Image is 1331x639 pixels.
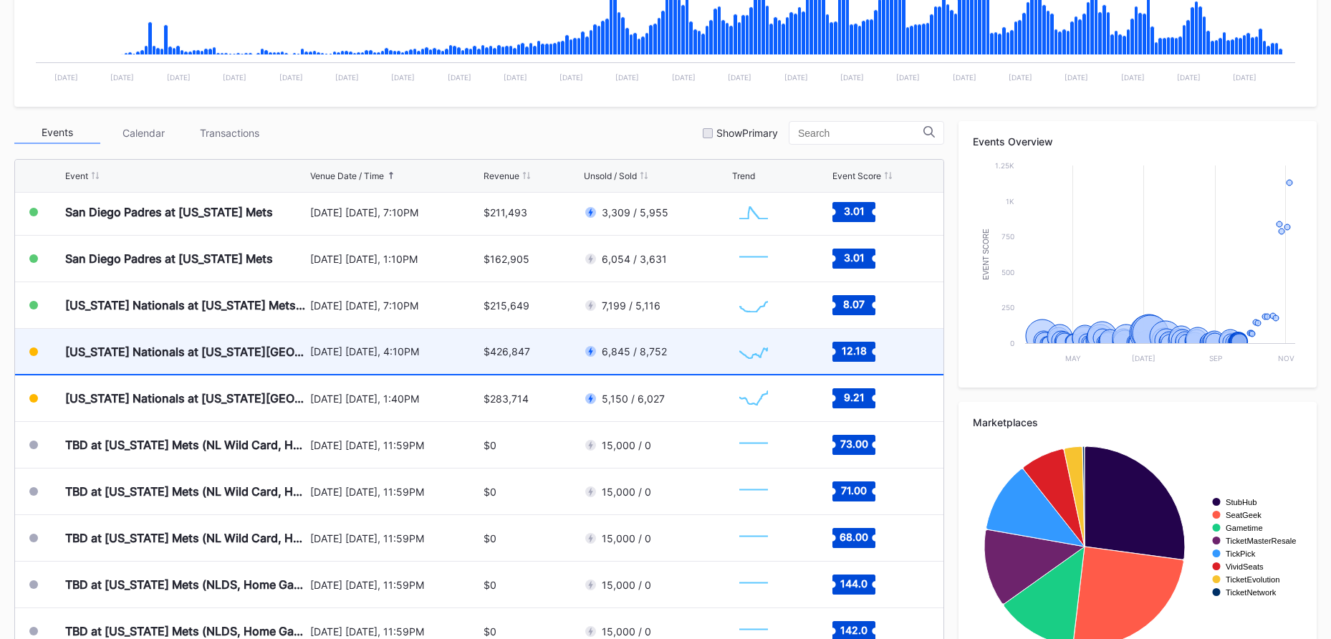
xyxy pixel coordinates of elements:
div: $0 [484,486,496,498]
text: [DATE] [223,73,246,82]
text: [DATE] [279,73,303,82]
div: [DATE] [DATE], 1:40PM [310,393,479,405]
div: $0 [484,579,496,591]
div: $0 [484,439,496,451]
div: [DATE] [DATE], 11:59PM [310,439,479,451]
text: [DATE] [1177,73,1201,82]
div: [DATE] [DATE], 11:59PM [310,532,479,544]
text: [DATE] [559,73,583,82]
text: 1.25k [995,161,1014,170]
div: $162,905 [484,253,529,265]
text: May [1065,354,1081,362]
svg: Chart title [732,334,775,370]
text: [DATE] [728,73,751,82]
svg: Chart title [732,520,775,556]
text: [DATE] [953,73,976,82]
text: Nov [1278,354,1294,362]
input: Search [798,128,923,139]
div: 3,309 / 5,955 [602,206,668,218]
text: [DATE] [167,73,191,82]
div: Calendar [100,122,186,144]
div: Show Primary [716,127,778,139]
div: San Diego Padres at [US_STATE] Mets [65,251,273,266]
text: 73.00 [840,438,868,450]
text: Gametime [1226,524,1263,532]
text: [DATE] [54,73,78,82]
svg: Chart title [732,380,775,416]
text: 0 [1010,339,1014,347]
svg: Chart title [732,427,775,463]
div: [DATE] [DATE], 11:59PM [310,579,479,591]
text: 250 [1001,303,1014,312]
div: Trend [732,170,755,181]
text: [DATE] [672,73,696,82]
div: 15,000 / 0 [602,625,651,638]
div: [DATE] [DATE], 7:10PM [310,206,479,218]
div: 6,054 / 3,631 [602,253,667,265]
text: VividSeats [1226,562,1264,571]
div: Revenue [484,170,519,181]
div: Venue Date / Time [310,170,384,181]
div: 7,199 / 5,116 [602,299,660,312]
text: 142.0 [840,624,868,636]
text: 8.07 [843,298,865,310]
text: 750 [1001,232,1014,241]
div: [DATE] [DATE], 7:10PM [310,299,479,312]
text: [DATE] [110,73,134,82]
text: [DATE] [335,73,359,82]
div: Marketplaces [973,416,1302,428]
div: $211,493 [484,206,527,218]
div: 15,000 / 0 [602,439,651,451]
text: 3.01 [844,205,865,217]
text: [DATE] [448,73,471,82]
svg: Chart title [732,241,775,277]
div: 15,000 / 0 [602,532,651,544]
text: [DATE] [784,73,808,82]
text: 1k [1006,197,1014,206]
text: TicketMasterResale [1226,537,1296,545]
div: [DATE] [DATE], 1:10PM [310,253,479,265]
text: TicketEvolution [1226,575,1279,584]
svg: Chart title [732,567,775,602]
text: Event Score [982,229,990,280]
div: [DATE] [DATE], 4:10PM [310,345,479,357]
div: 15,000 / 0 [602,486,651,498]
svg: Chart title [732,287,775,323]
text: 500 [1001,268,1014,277]
div: 5,150 / 6,027 [602,393,665,405]
div: 15,000 / 0 [602,579,651,591]
text: [DATE] [1233,73,1256,82]
div: Events Overview [973,135,1302,148]
div: $0 [484,532,496,544]
text: TickPick [1226,549,1256,558]
div: [US_STATE] Nationals at [US_STATE][GEOGRAPHIC_DATA] [65,391,307,405]
text: [DATE] [504,73,527,82]
text: [DATE] [391,73,415,82]
text: TicketNetwork [1226,588,1277,597]
div: [US_STATE] Nationals at [US_STATE] Mets (Pop-Up Home Run Apple Giveaway) [65,298,307,312]
div: TBD at [US_STATE] Mets (NL Wild Card, Home Game 2) (If Necessary) [65,484,307,499]
div: San Diego Padres at [US_STATE] Mets [65,205,273,219]
text: [DATE] [615,73,639,82]
svg: Chart title [732,194,775,230]
div: $426,847 [484,345,530,357]
text: [DATE] [896,73,920,82]
svg: Chart title [973,158,1302,373]
div: Transactions [186,122,272,144]
div: Event Score [832,170,881,181]
text: [DATE] [1132,354,1155,362]
div: [DATE] [DATE], 11:59PM [310,486,479,498]
div: TBD at [US_STATE] Mets (NLDS, Home Game 1) (If Necessary) (Date TBD) [65,577,307,592]
div: [DATE] [DATE], 11:59PM [310,625,479,638]
text: 9.21 [844,391,865,403]
text: SeatGeek [1226,511,1262,519]
text: [DATE] [1121,73,1145,82]
div: Events [14,122,100,144]
div: $283,714 [484,393,529,405]
text: [DATE] [840,73,864,82]
text: StubHub [1226,498,1257,506]
div: TBD at [US_STATE] Mets (NL Wild Card, Home Game 1) (If Necessary) [65,438,307,452]
text: [DATE] [1009,73,1032,82]
div: $215,649 [484,299,529,312]
div: TBD at [US_STATE] Mets (NLDS, Home Game 2) (If Necessary) (Date TBD) [65,624,307,638]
